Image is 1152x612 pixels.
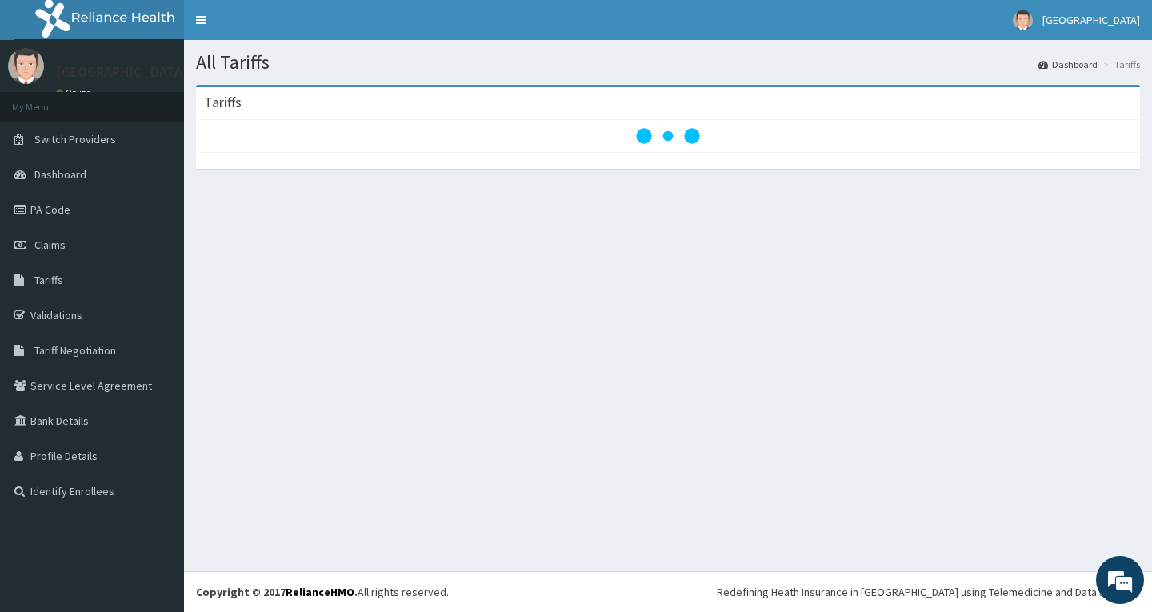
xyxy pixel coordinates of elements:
strong: Copyright © 2017 . [196,585,358,599]
h3: Tariffs [204,95,242,110]
li: Tariffs [1099,58,1140,71]
p: [GEOGRAPHIC_DATA] [56,65,188,79]
span: [GEOGRAPHIC_DATA] [1042,13,1140,27]
span: Switch Providers [34,132,116,146]
span: Tariffs [34,273,63,287]
a: Dashboard [1038,58,1098,71]
img: User Image [1013,10,1033,30]
span: Tariff Negotiation [34,343,116,358]
footer: All rights reserved. [184,571,1152,612]
a: Online [56,87,94,98]
div: Redefining Heath Insurance in [GEOGRAPHIC_DATA] using Telemedicine and Data Science! [717,584,1140,600]
a: RelianceHMO [286,585,354,599]
span: Dashboard [34,167,86,182]
span: Claims [34,238,66,252]
img: User Image [8,48,44,84]
svg: audio-loading [636,104,700,168]
h1: All Tariffs [196,52,1140,73]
